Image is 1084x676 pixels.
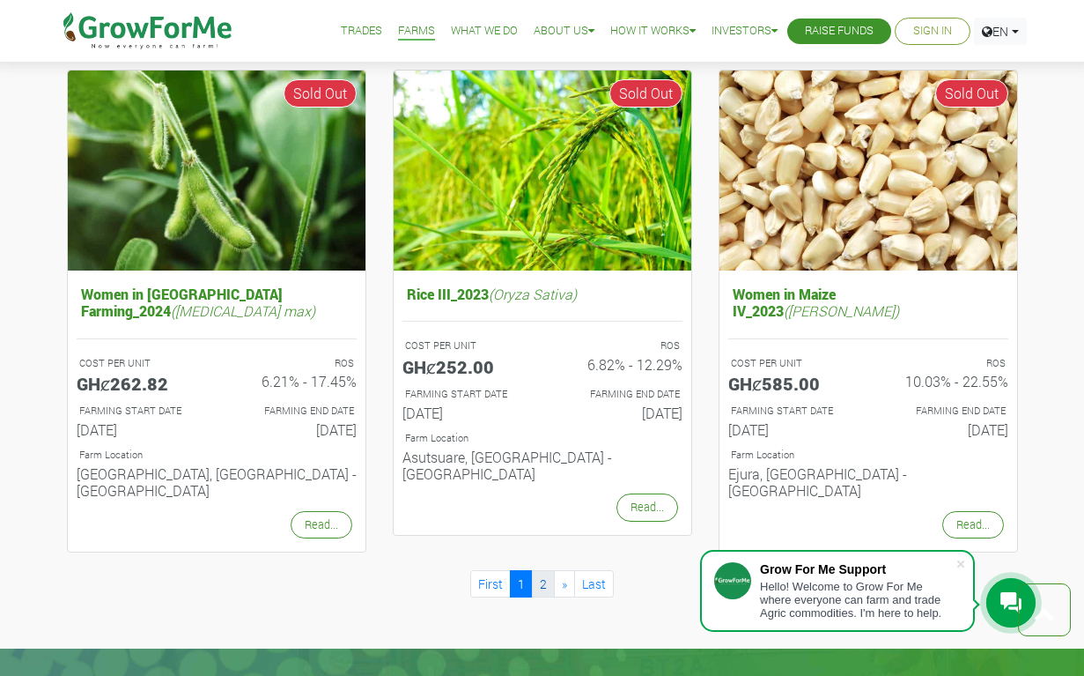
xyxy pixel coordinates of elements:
h6: 6.21% - 17.45% [230,373,357,390]
h6: [DATE] [881,421,1008,438]
a: Read... [291,511,352,539]
a: Trades [341,22,382,41]
p: COST PER UNIT [79,356,201,371]
a: How it Works [610,22,696,41]
p: FARMING END DATE [558,387,680,402]
h5: GHȼ585.00 [728,373,855,394]
i: ([PERSON_NAME]) [784,301,899,320]
a: Farms [398,22,435,41]
p: FARMING START DATE [79,404,201,419]
a: First [470,570,511,598]
h6: Asutsuare, [GEOGRAPHIC_DATA] - [GEOGRAPHIC_DATA] [402,449,682,482]
h5: GHȼ252.00 [402,356,529,377]
h6: Ejura, [GEOGRAPHIC_DATA] - [GEOGRAPHIC_DATA] [728,465,1008,499]
h6: 6.82% - 12.29% [556,356,682,373]
h6: [DATE] [556,405,682,421]
h5: Women in [GEOGRAPHIC_DATA] Farming_2024 [77,281,357,323]
p: Location of Farm [79,448,354,463]
p: COST PER UNIT [405,338,527,353]
nav: Page Navigation [67,570,1018,598]
a: Raise Funds [805,22,874,41]
a: Sign In [913,22,952,41]
img: growforme image [68,71,365,271]
p: FARMING END DATE [884,404,1006,419]
a: Investors [712,22,778,41]
h5: Rice III_2023 [402,281,682,307]
a: 2 [532,570,555,598]
p: ROS [232,356,354,371]
p: COST PER UNIT [731,356,852,371]
a: Last [574,570,614,598]
span: » [562,576,567,592]
p: Location of Farm [731,448,1006,463]
p: FARMING END DATE [232,404,354,419]
span: Sold Out [609,79,682,108]
p: FARMING START DATE [731,404,852,419]
span: Sold Out [284,79,357,108]
a: About Us [534,22,594,41]
i: (Oryza Sativa) [489,285,577,303]
h5: GHȼ262.82 [77,373,203,394]
div: Grow For Me Support [760,562,955,576]
a: EN [974,18,1027,45]
div: Hello! Welcome to Grow For Me where everyone can farm and trade Agric commodities. I'm here to help. [760,580,955,620]
img: growforme image [394,71,691,271]
h6: [GEOGRAPHIC_DATA], [GEOGRAPHIC_DATA] - [GEOGRAPHIC_DATA] [77,465,357,499]
h6: [DATE] [77,421,203,438]
h6: [DATE] [728,421,855,438]
a: 1 [510,570,533,598]
h6: [DATE] [402,405,529,421]
p: ROS [884,356,1006,371]
i: ([MEDICAL_DATA] max) [171,301,315,320]
span: Sold Out [935,79,1008,108]
a: Read... [616,494,678,521]
h6: [DATE] [230,421,357,438]
img: growforme image [719,71,1017,271]
h6: 10.03% - 22.55% [881,373,1008,390]
p: Location of Farm [405,431,680,446]
a: Read... [942,511,1004,539]
p: FARMING START DATE [405,387,527,402]
a: What We Do [451,22,518,41]
h5: Women in Maize IV_2023 [728,281,1008,323]
p: ROS [558,338,680,353]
